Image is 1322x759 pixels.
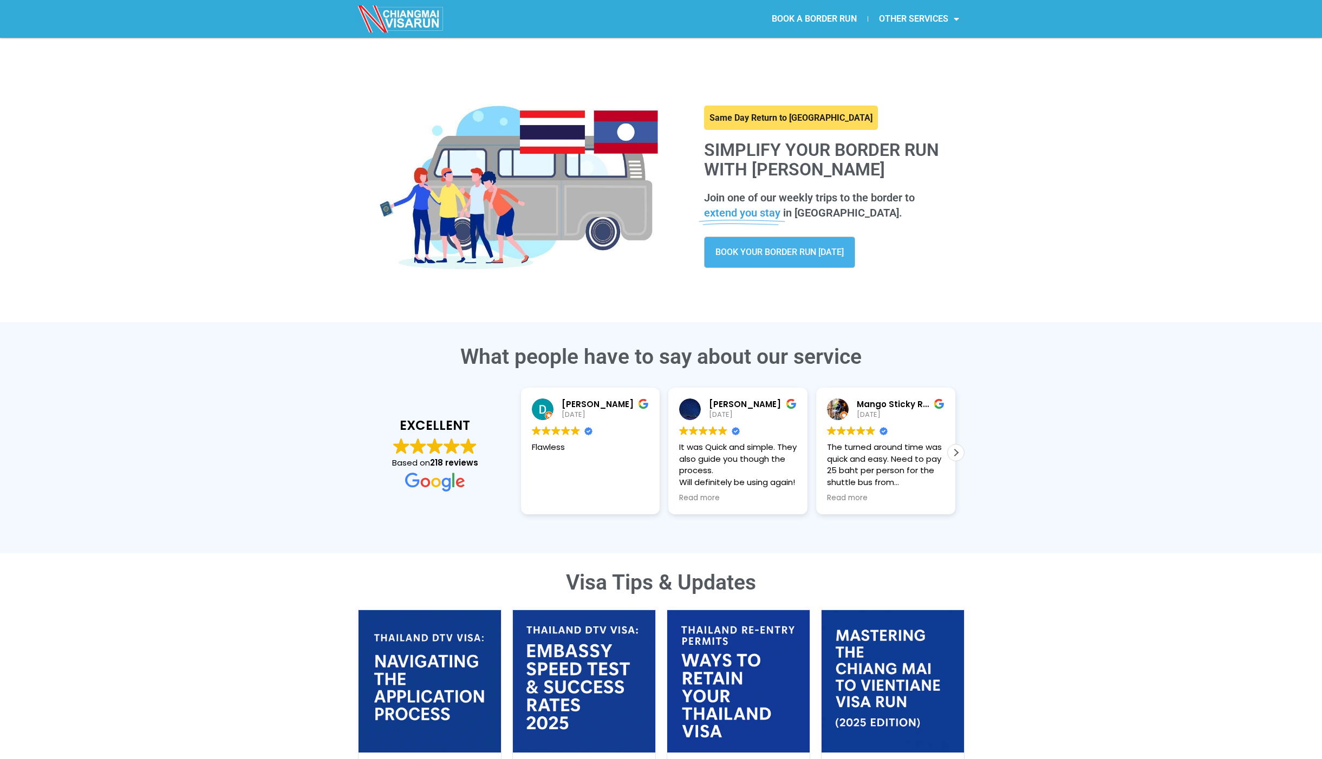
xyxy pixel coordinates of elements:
[571,426,580,435] img: Google
[948,444,964,461] div: Next review
[460,438,477,454] img: Google
[561,426,570,435] img: Google
[410,438,426,454] img: Google
[392,457,478,468] span: Based on
[542,426,551,435] img: Google
[857,398,945,410] div: Mango Sticky Rice
[358,572,965,593] h1: Visa Tips & Updates
[827,398,849,420] img: Mango Sticky Rice profile picture
[761,6,868,31] a: BOOK A BORDER RUN
[866,426,875,435] img: Google
[661,6,970,31] nav: Menu
[856,426,865,435] img: Google
[358,346,965,368] h3: What people have to say about our service
[562,398,649,410] div: [PERSON_NAME]
[427,438,443,454] img: Google
[532,398,553,420] img: Dave Reid profile picture
[532,441,649,488] div: Flawless
[444,438,460,454] img: Google
[689,426,698,435] img: Google
[846,426,856,435] img: Google
[405,473,465,492] img: Google
[393,438,409,454] img: Google
[783,206,902,219] span: in [GEOGRAPHIC_DATA].
[868,6,970,31] a: OTHER SERVICES
[827,493,868,503] span: Read more
[827,441,945,488] div: The turned around time was quick and easy. Need to pay 25 baht per person for the shuttle bus fro...
[562,410,649,420] div: [DATE]
[679,441,797,488] div: It was Quick and simple. They also guide you though the process. Will definitely be using again!
[857,410,945,420] div: [DATE]
[709,398,797,410] div: [PERSON_NAME]
[709,410,797,420] div: [DATE]
[704,237,855,268] a: BOOK YOUR BORDER RUN [DATE]
[718,426,727,435] img: Google
[679,426,688,435] img: Google
[551,426,561,435] img: Google
[679,398,701,420] img: Marcus Olsen profile picture
[715,248,844,257] span: BOOK YOUR BORDER RUN [DATE]
[708,426,718,435] img: Google
[827,426,836,435] img: Google
[704,191,915,204] span: Join one of our weekly trips to the border to
[679,493,720,503] span: Read more
[369,416,502,435] strong: EXCELLENT
[704,141,954,179] h1: Simplify your border run with [PERSON_NAME]
[837,426,846,435] img: Google
[532,426,541,435] img: Google
[430,457,478,468] strong: 218 reviews
[699,426,708,435] img: Google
